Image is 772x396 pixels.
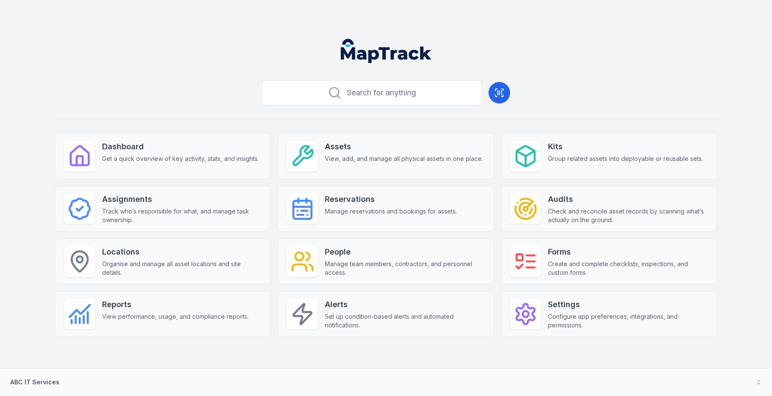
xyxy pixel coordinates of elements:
span: Check and reconcile asset records by scanning what’s actually on the ground. [548,207,708,224]
strong: Reports [102,299,249,311]
span: Manage reservations and bookings for assets. [325,207,457,216]
a: AssignmentsTrack who’s responsible for what, and manage task ownership. [55,186,271,232]
a: LocationsOrganise and manage all asset locations and site details. [55,239,271,284]
button: Search for anything [262,80,482,105]
a: ReportsView performance, usage, and compliance reports. [55,291,271,337]
strong: Assets [325,141,483,153]
a: KitsGroup related assets into deployable or reusable sets. [501,133,717,179]
strong: Forms [548,246,708,258]
strong: Dashboard [102,141,259,153]
strong: Locations [102,246,262,258]
strong: Kits [548,141,703,153]
a: DashboardGet a quick overview of key activity, stats, and insights. [55,133,271,179]
a: PeopleManage team members, contractors, and personnel access. [278,239,494,284]
span: Manage team members, contractors, and personnel access. [325,260,485,277]
span: View performance, usage, and compliance reports. [102,312,249,321]
strong: Assignments [102,193,262,205]
a: FormsCreate and complete checklists, inspections, and custom forms. [501,239,717,284]
a: ReservationsManage reservations and bookings for assets. [278,186,494,232]
a: AuditsCheck and reconcile asset records by scanning what’s actually on the ground. [501,186,717,232]
span: Group related assets into deployable or reusable sets. [548,154,703,163]
strong: Reservations [325,193,457,205]
a: AssetsView, add, and manage all physical assets in one place. [278,133,494,179]
a: AlertsSet up condition-based alerts and automated notifications. [278,291,494,337]
span: Configure app preferences, integrations, and permissions. [548,312,708,330]
strong: ABC IT Services [10,378,59,386]
span: Create and complete checklists, inspections, and custom forms. [548,260,708,277]
strong: Audits [548,193,708,205]
span: Search for anything [347,87,416,99]
strong: People [325,246,485,258]
span: Get a quick overview of key activity, stats, and insights. [102,154,259,163]
span: View, add, and manage all physical assets in one place. [325,154,483,163]
a: SettingsConfigure app preferences, integrations, and permissions. [501,291,717,337]
strong: Alerts [325,299,485,311]
nav: Global [327,39,445,63]
strong: Settings [548,299,708,311]
span: Set up condition-based alerts and automated notifications. [325,312,485,330]
span: Organise and manage all asset locations and site details. [102,260,262,277]
span: Track who’s responsible for what, and manage task ownership. [102,207,262,224]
